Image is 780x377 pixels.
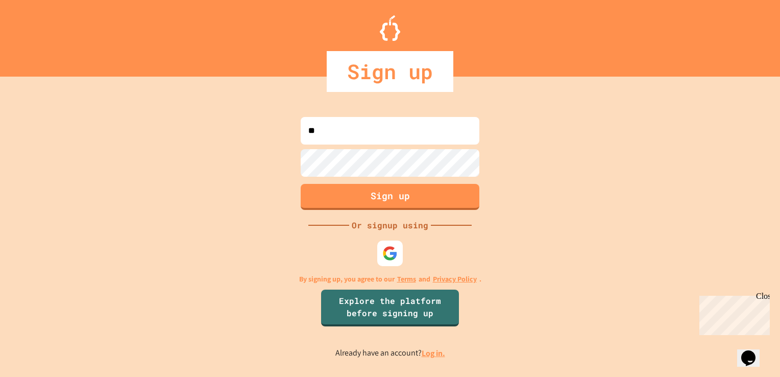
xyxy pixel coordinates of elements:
iframe: chat widget [695,292,770,335]
iframe: chat widget [737,336,770,367]
a: Explore the platform before signing up [321,290,459,326]
a: Privacy Policy [433,274,477,285]
div: Chat with us now!Close [4,4,70,65]
a: Log in. [422,348,445,359]
button: Sign up [301,184,479,210]
a: Terms [397,274,416,285]
div: Or signup using [349,219,431,231]
div: Sign up [327,51,453,92]
p: By signing up, you agree to our and . [299,274,481,285]
p: Already have an account? [335,347,445,360]
img: google-icon.svg [382,246,398,261]
img: Logo.svg [380,15,400,41]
